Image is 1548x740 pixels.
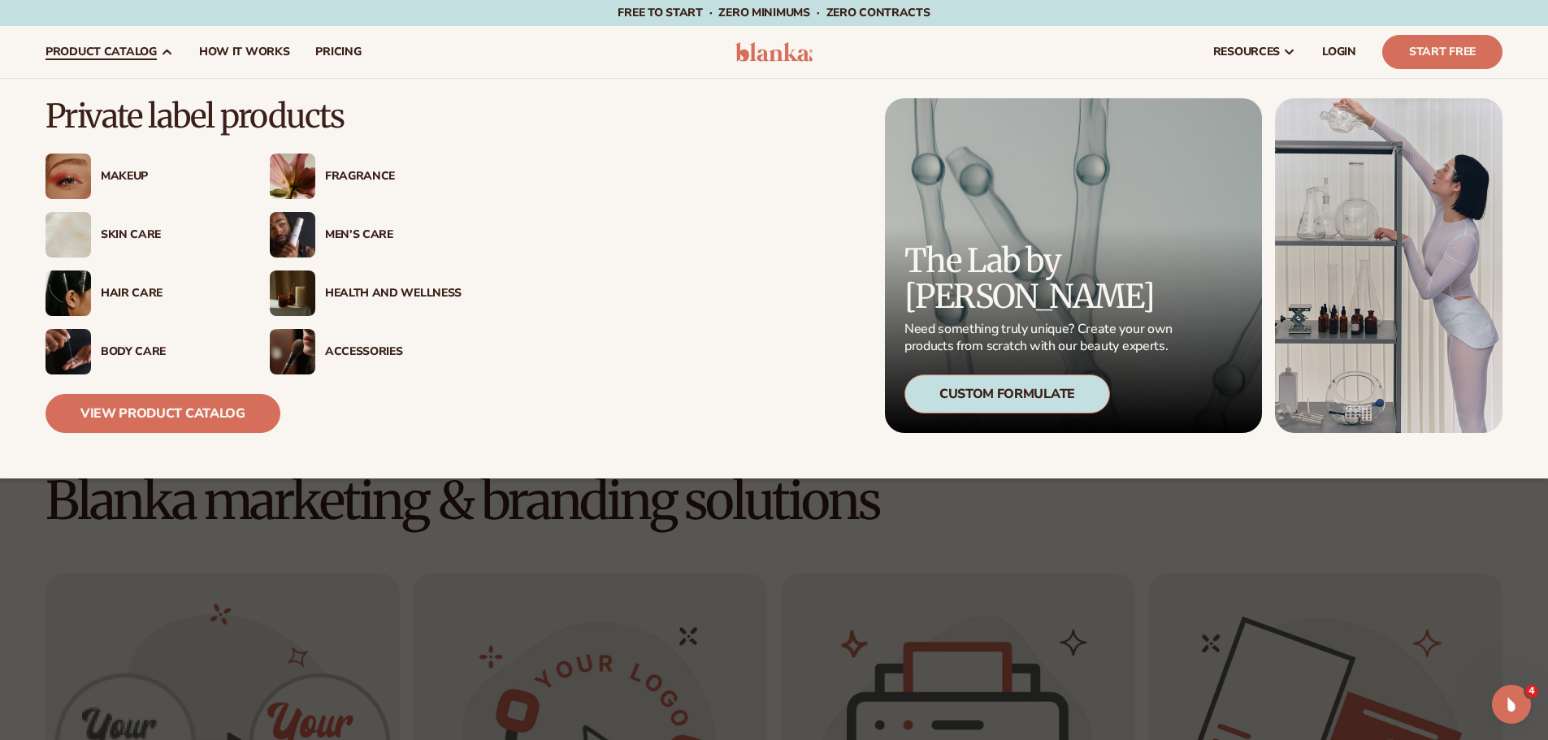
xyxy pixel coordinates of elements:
[270,154,315,199] img: Pink blooming flower.
[302,26,374,78] a: pricing
[325,228,462,242] div: Men’s Care
[1200,26,1309,78] a: resources
[1275,98,1502,433] img: Female in lab with equipment.
[904,321,1177,355] p: Need something truly unique? Create your own products from scratch with our beauty experts.
[46,270,237,316] a: Female hair pulled back with clips. Hair Care
[46,212,237,257] a: Cream moisturizer swatch. Skin Care
[270,212,315,257] img: Male holding moisturizer bottle.
[1309,26,1369,78] a: LOGIN
[270,270,315,316] img: Candles and incense on table.
[618,5,930,20] span: Free to start · ZERO minimums · ZERO contracts
[904,243,1177,314] p: The Lab by [PERSON_NAME]
[101,287,237,301] div: Hair Care
[325,345,462,359] div: Accessories
[33,26,186,78] a: product catalog
[325,287,462,301] div: Health And Wellness
[46,329,91,374] img: Male hand applying moisturizer.
[1213,45,1280,58] span: resources
[101,170,237,184] div: Makeup
[1525,685,1538,698] span: 4
[885,98,1262,433] a: Microscopic product formula. The Lab by [PERSON_NAME] Need something truly unique? Create your ow...
[325,170,462,184] div: Fragrance
[270,154,462,199] a: Pink blooming flower. Fragrance
[1492,685,1531,724] iframe: Intercom live chat
[270,329,462,374] a: Female with makeup brush. Accessories
[46,329,237,374] a: Male hand applying moisturizer. Body Care
[735,42,813,62] img: logo
[101,345,237,359] div: Body Care
[46,212,91,257] img: Cream moisturizer swatch.
[1322,45,1356,58] span: LOGIN
[46,394,280,433] a: View Product Catalog
[46,270,91,316] img: Female hair pulled back with clips.
[46,154,237,199] a: Female with glitter eye makeup. Makeup
[270,329,315,374] img: Female with makeup brush.
[270,212,462,257] a: Male holding moisturizer bottle. Men’s Care
[46,98,462,134] p: Private label products
[270,270,462,316] a: Candles and incense on table. Health And Wellness
[1382,35,1502,69] a: Start Free
[101,228,237,242] div: Skin Care
[904,374,1110,413] div: Custom Formulate
[315,45,361,58] span: pricing
[186,26,303,78] a: How It Works
[46,45,157,58] span: product catalog
[46,154,91,199] img: Female with glitter eye makeup.
[199,45,290,58] span: How It Works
